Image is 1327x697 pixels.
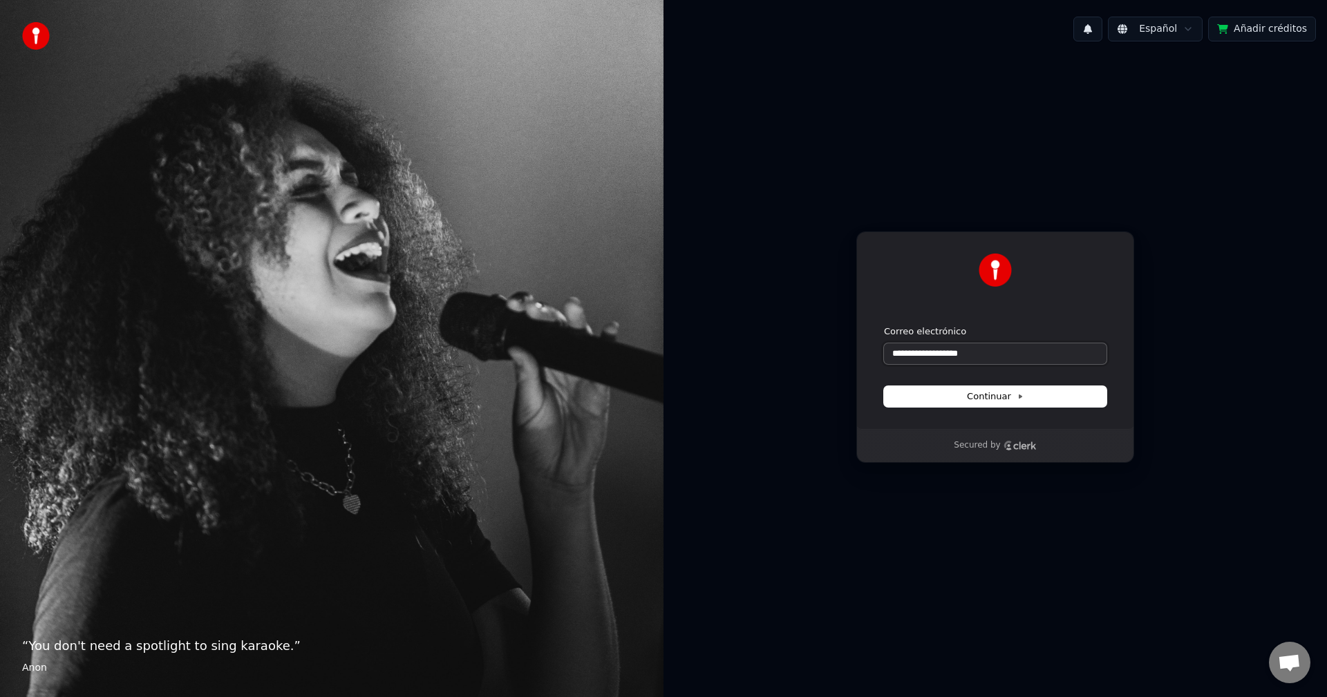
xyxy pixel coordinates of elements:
[22,636,641,656] p: “ You don't need a spotlight to sing karaoke. ”
[967,390,1024,403] span: Continuar
[1269,642,1310,683] div: Chat abierto
[979,254,1012,287] img: Youka
[1208,17,1316,41] button: Añadir créditos
[22,22,50,50] img: youka
[954,440,1000,451] p: Secured by
[884,325,966,338] label: Correo electrónico
[884,386,1107,407] button: Continuar
[22,661,641,675] footer: Anon
[1004,441,1037,450] a: Clerk logo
